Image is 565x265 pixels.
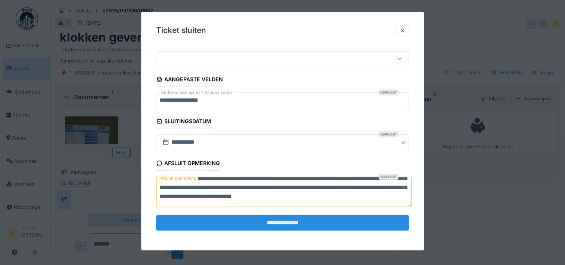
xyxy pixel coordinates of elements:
[156,158,220,170] div: Afsluit opmerking
[156,26,206,35] h3: Ticket sluiten
[401,134,409,150] button: Close
[156,116,211,128] div: Sluitingsdatum
[159,89,233,96] label: Ondernomen acties / Actions taken
[379,173,398,179] div: Verplicht
[156,74,223,86] div: Aangepaste velden
[379,89,398,95] div: Verplicht
[379,131,398,137] div: Verplicht
[159,173,198,183] label: Afsluit opmerking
